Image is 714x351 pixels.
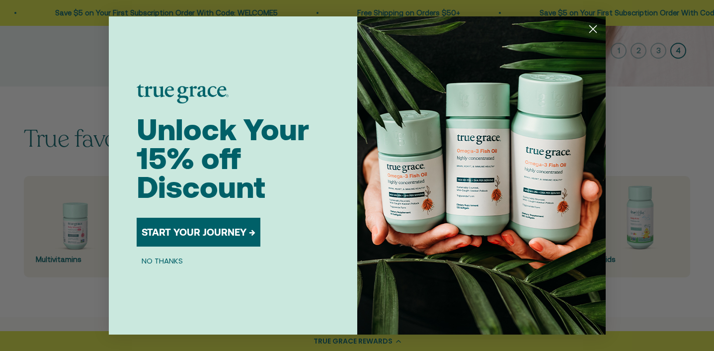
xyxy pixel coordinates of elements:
[137,255,188,266] button: NO THANKS
[357,16,606,335] img: 098727d5-50f8-4f9b-9554-844bb8da1403.jpeg
[137,218,260,247] button: START YOUR JOURNEY →
[137,112,309,204] span: Unlock Your 15% off Discount
[137,85,229,103] img: logo placeholder
[584,20,602,38] button: Close dialog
